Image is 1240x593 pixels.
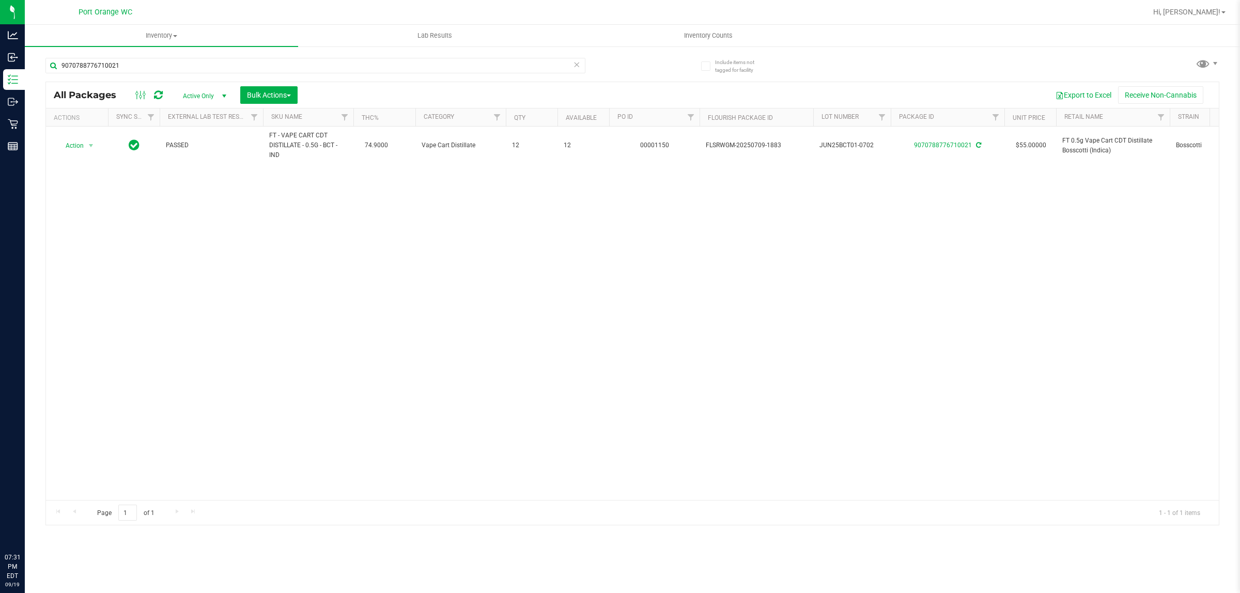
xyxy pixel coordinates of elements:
[1153,108,1170,126] a: Filter
[914,142,972,149] a: 9070788776710021
[1049,86,1118,104] button: Export to Excel
[168,113,249,120] a: External Lab Test Result
[706,141,807,150] span: FLSRWGM-20250709-1883
[512,141,551,150] span: 12
[298,25,571,46] a: Lab Results
[45,58,585,73] input: Search Package ID, Item Name, SKU, Lot or Part Number...
[8,97,18,107] inline-svg: Outbound
[683,108,700,126] a: Filter
[8,74,18,85] inline-svg: Inventory
[617,113,633,120] a: PO ID
[246,108,263,126] a: Filter
[118,505,137,521] input: 1
[85,138,98,153] span: select
[899,113,934,120] a: Package ID
[708,114,773,121] a: Flourish Package ID
[1064,113,1103,120] a: Retail Name
[8,141,18,151] inline-svg: Reports
[247,91,291,99] span: Bulk Actions
[129,138,139,152] span: In Sync
[1153,8,1220,16] span: Hi, [PERSON_NAME]!
[336,108,353,126] a: Filter
[1178,113,1199,120] a: Strain
[25,25,298,46] a: Inventory
[88,505,163,521] span: Page of 1
[271,113,302,120] a: SKU Name
[79,8,132,17] span: Port Orange WC
[974,142,981,149] span: Sync from Compliance System
[571,25,845,46] a: Inventory Counts
[489,108,506,126] a: Filter
[573,58,580,71] span: Clear
[8,30,18,40] inline-svg: Analytics
[424,113,454,120] a: Category
[116,113,156,120] a: Sync Status
[566,114,597,121] a: Available
[240,86,298,104] button: Bulk Actions
[1013,114,1045,121] a: Unit Price
[670,31,747,40] span: Inventory Counts
[1151,505,1208,520] span: 1 - 1 of 1 items
[1118,86,1203,104] button: Receive Non-Cannabis
[30,509,43,521] iframe: Resource center unread badge
[514,114,525,121] a: Qty
[8,119,18,129] inline-svg: Retail
[987,108,1004,126] a: Filter
[819,141,885,150] span: JUN25BCT01-0702
[360,138,393,153] span: 74.9000
[54,114,104,121] div: Actions
[143,108,160,126] a: Filter
[269,131,347,161] span: FT - VAPE CART CDT DISTILLATE - 0.5G - BCT - IND
[822,113,859,120] a: Lot Number
[564,141,603,150] span: 12
[56,138,84,153] span: Action
[874,108,891,126] a: Filter
[640,142,669,149] a: 00001150
[10,510,41,541] iframe: Resource center
[25,31,298,40] span: Inventory
[5,553,20,581] p: 07:31 PM EDT
[715,58,767,74] span: Include items not tagged for facility
[5,581,20,588] p: 09/19
[8,52,18,63] inline-svg: Inbound
[1062,136,1164,155] span: FT 0.5g Vape Cart CDT Distillate Bosscotti (Indica)
[54,89,127,101] span: All Packages
[422,141,500,150] span: Vape Cart Distillate
[362,114,379,121] a: THC%
[404,31,466,40] span: Lab Results
[166,141,257,150] span: PASSED
[1011,138,1051,153] span: $55.00000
